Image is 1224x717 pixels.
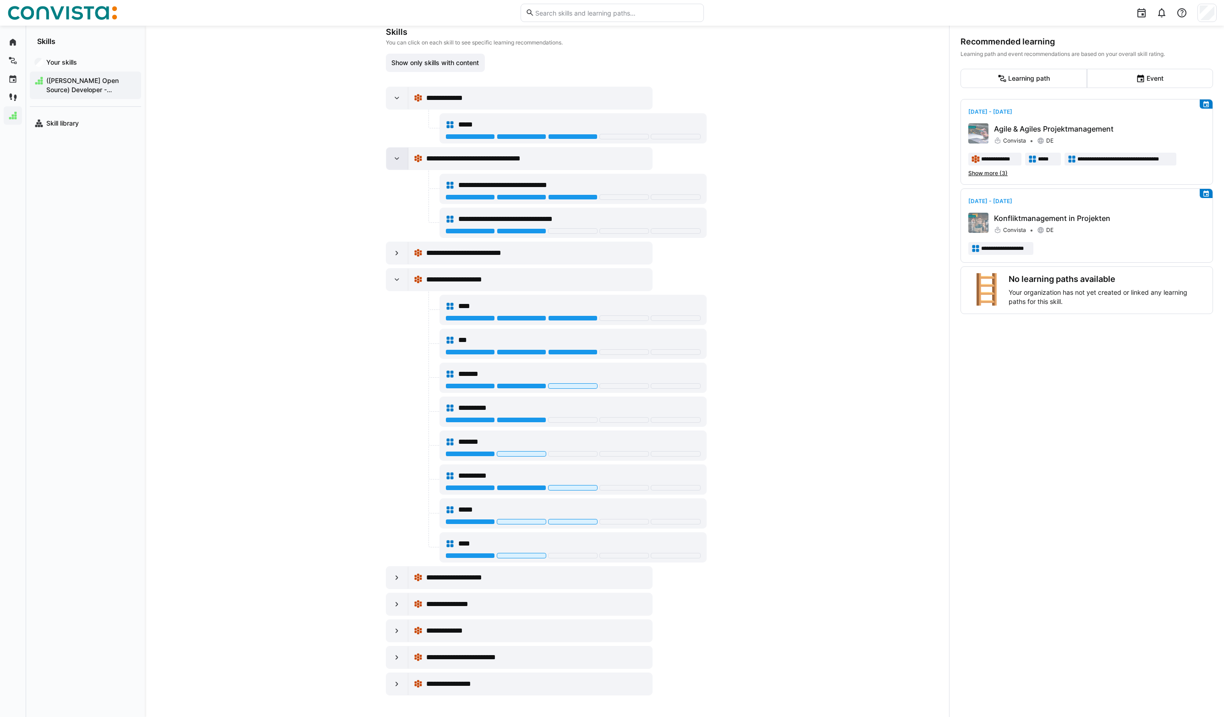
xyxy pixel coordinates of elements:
p: Agile & Agiles Projektmanagement [994,123,1205,134]
img: Konfliktmanagement in Projekten [968,213,988,233]
span: [DATE] - [DATE] [968,198,1012,204]
div: Learning path and event recommendations are based on your overall skill rating. [961,50,1213,58]
span: DE [1046,137,1054,144]
span: DE [1046,226,1054,234]
div: Recommended learning [961,37,1213,47]
p: Your organization has not yet created or linked any learning paths for this skill. [1009,288,1205,306]
button: Show only skills with content [386,54,485,72]
div: 🪜 [968,274,1005,306]
span: [DATE] - [DATE] [968,108,1012,115]
p: Konfliktmanagement in Projekten [994,213,1205,224]
eds-button-option: Event [1087,69,1213,88]
span: Show only skills with content [390,58,480,67]
p: You can click on each skill to see specific learning recommendations. [386,39,707,46]
input: Search skills and learning paths… [534,9,698,17]
h3: No learning paths available [1009,274,1205,284]
eds-button-option: Learning path [961,69,1087,88]
span: ([PERSON_NAME] Open Source) Developer - Frontend/Mobile [45,76,137,94]
span: Convista [1003,226,1026,234]
span: Convista [1003,137,1026,144]
img: Agile & Agiles Projektmanagement [968,123,988,143]
h3: Skills [386,27,707,37]
span: Show more (3) [968,170,1008,177]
